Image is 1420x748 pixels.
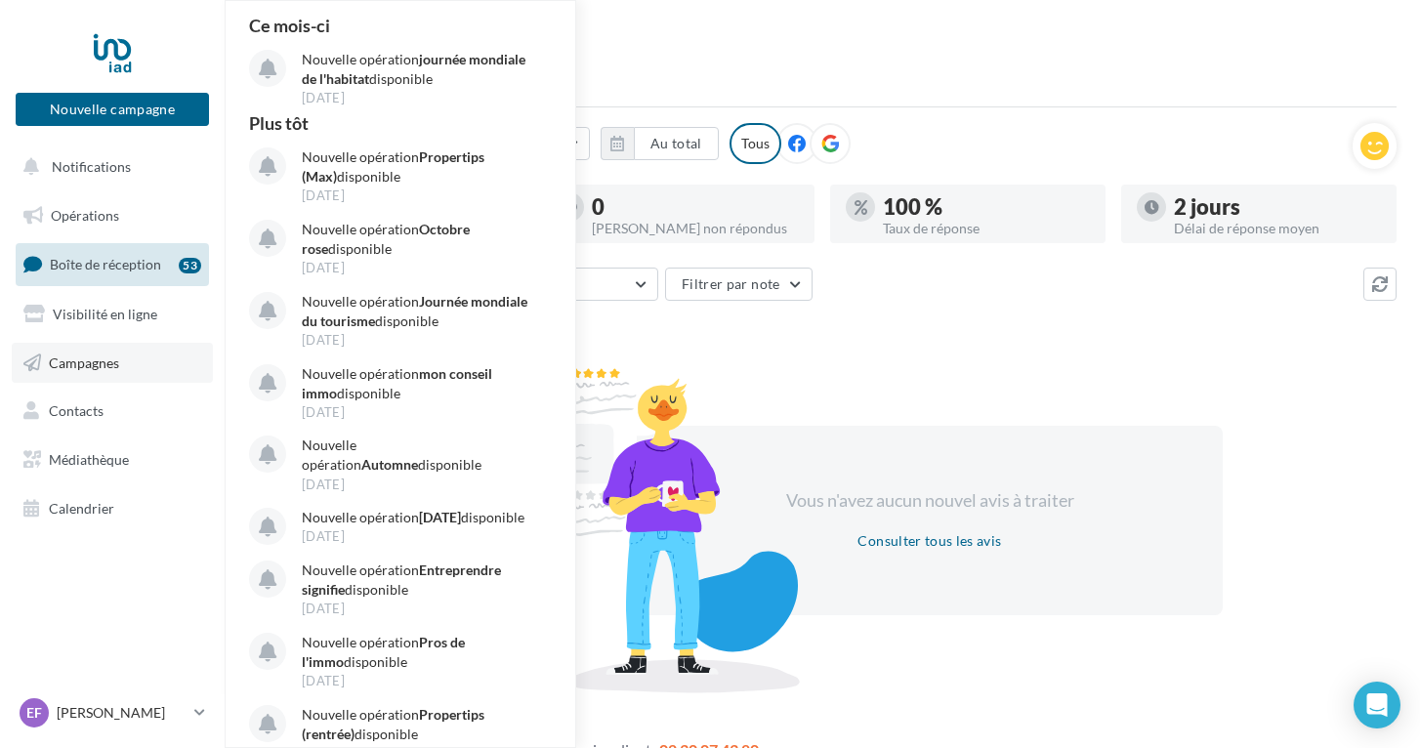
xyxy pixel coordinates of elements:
[49,451,129,468] span: Médiathèque
[49,402,104,419] span: Contacts
[12,146,205,187] button: Notifications
[1354,682,1400,728] div: Open Intercom Messenger
[49,353,119,370] span: Campagnes
[51,207,119,224] span: Opérations
[850,529,1009,553] button: Consulter tous les avis
[52,158,131,175] span: Notifications
[1174,222,1381,235] div: Délai de réponse moyen
[12,343,213,384] a: Campagnes
[601,127,719,160] button: Au total
[634,127,719,160] button: Au total
[883,196,1090,218] div: 100 %
[49,500,114,517] span: Calendrier
[179,258,201,273] div: 53
[53,306,157,322] span: Visibilité en ligne
[12,391,213,432] a: Contacts
[16,93,209,126] button: Nouvelle campagne
[12,439,213,480] a: Médiathèque
[592,222,799,235] div: [PERSON_NAME] non répondus
[12,294,213,335] a: Visibilité en ligne
[248,31,1397,61] div: Boîte de réception
[730,123,781,164] div: Tous
[12,488,213,529] a: Calendrier
[16,694,209,731] a: EF [PERSON_NAME]
[762,488,1098,514] div: Vous n'avez aucun nouvel avis à traiter
[50,256,161,272] span: Boîte de réception
[665,268,813,301] button: Filtrer par note
[57,703,187,723] p: [PERSON_NAME]
[12,243,213,285] a: Boîte de réception53
[26,703,42,723] span: EF
[883,222,1090,235] div: Taux de réponse
[1174,196,1381,218] div: 2 jours
[592,196,799,218] div: 0
[12,195,213,236] a: Opérations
